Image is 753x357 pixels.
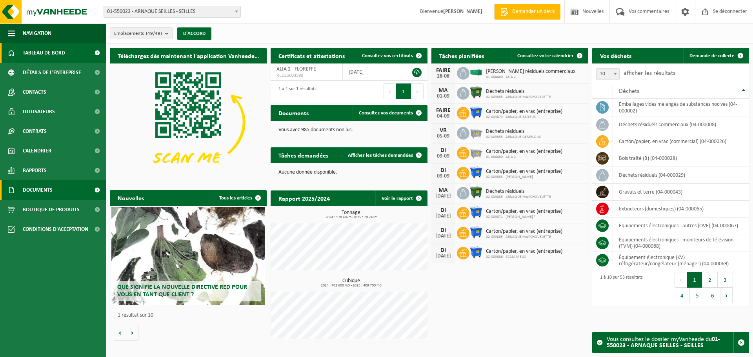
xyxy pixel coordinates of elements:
font: Vous consultez le dossier myVanheede du [607,336,712,343]
font: 10 [600,71,605,77]
font: 01-550023 - ARNAQUE SEILLES - SEILLES [607,336,720,349]
img: WB-1100-HPE-GN-01 [469,186,483,199]
font: Déchets résiduels [486,129,524,134]
font: Carton/papier, en vrac (entreprise) [486,248,562,254]
font: Documents [278,111,309,117]
font: Carton/papier, en vrac (entreprise) [486,208,562,214]
font: Nouvelles [582,9,604,14]
font: Se déconnecter [713,9,747,14]
font: DI [440,247,446,254]
font: [DATE] [349,69,364,75]
font: [DATE] [435,233,451,239]
font: [DATE] [435,213,451,219]
font: 04-09 [437,113,449,119]
font: DI [440,147,446,154]
font: équipement électronique (KV) réfrigérateur/congélateur (ménager) (04-000069) [619,255,729,267]
font: Nouvelles [118,196,144,202]
font: 01-550023 - ARNAQUE SEILLES - SEILLES [107,9,195,14]
font: extincteurs (domestiques) (04-000065) [619,206,704,212]
img: WB-1100-HPE-GN-01 [469,86,483,99]
font: 28-08 [437,73,449,79]
font: DI [440,207,446,214]
font: 1 à 1 sur 1 résultats [278,87,316,91]
font: 02-009855 - ARNAQUE GEMBLOUX [486,135,541,139]
font: [DATE] [435,253,451,259]
font: Vous avez 985 documents non lus. [278,127,353,133]
a: Tous les articles [213,190,266,206]
a: Voir le rapport [375,190,427,206]
font: FAIRE [436,107,451,114]
font: Aucune donnée disponible. [278,169,337,175]
font: Demander un devis [512,9,555,14]
button: 1 [396,83,411,99]
img: WB-1100-HPE-BE-01 [469,246,483,259]
font: Tous les articles [219,196,252,201]
font: ALIA 2 - FLOREFFE [276,66,316,72]
font: Rapport 2025/2024 [278,196,330,202]
a: Consultez vos documents [353,105,427,121]
img: WB-2500-GAL-GY-01 [469,146,483,159]
font: MA [438,187,448,194]
font: 1 à 10 sur 53 résultats [600,275,643,280]
font: Afficher les tâches demandées [348,153,413,158]
font: VR [440,127,447,134]
font: Calendrier [23,148,51,154]
font: Consultez vos documents [359,111,413,116]
font: emballages vides mélangés de substances nocives (04-000002) [619,101,737,114]
font: 02-009886 - SCAM MEUX [486,255,526,259]
font: Déchets [619,88,639,94]
font: 5 [696,293,699,299]
font: Détails de l'entreprise [23,70,81,76]
font: 09-09 [437,173,449,179]
font: gravats et terre (04-000043) [619,189,682,195]
font: 2024 : 170 402 t - 2025 : 79 748 t [326,215,376,219]
span: 01-550023 - ARNAQUE SEILLES - SEILLES [104,6,240,17]
font: Consultez vos certificats [362,53,413,58]
font: déchets résiduels (04-000029) [619,172,685,178]
font: DI [440,227,446,234]
button: Emplacements(49/49) [110,27,173,39]
font: (49/49) [146,31,162,36]
font: 02-009879 - ARNAQUE BAILEUX [486,115,536,119]
a: Consultez votre calendrier [511,48,587,63]
font: 6 [711,293,714,299]
font: D'ACCORD [183,31,206,36]
font: déchets résiduels commerciaux (04-000008) [619,122,716,128]
span: 10 [596,68,620,80]
button: 3 [718,272,733,288]
font: Consultez votre calendrier [517,53,574,58]
font: 05-09 [437,133,449,139]
font: [PERSON_NAME] résiduels commerciaux [486,69,575,74]
button: 6 [705,288,720,303]
font: 02-009885 - ARNAQUE MARCHOVELETTE [486,235,551,239]
font: 02-009885 - ARNAQUE MARCHOVELETTE [486,95,551,99]
span: 10 [597,69,619,80]
img: WB-2500-GAL-GY-01 [469,126,483,139]
img: WB-1100-HPE-BE-01 [469,206,483,219]
font: Utilisateurs [23,109,55,115]
font: 4 [680,293,684,299]
font: Vos déchets [600,53,631,60]
font: 1 résultat sur 10 [118,312,153,318]
font: Vos commentaires [629,9,669,14]
font: Rapports [23,168,47,174]
img: WB-1100-HPE-BE-01 [469,226,483,239]
font: 01-084460 - ALIA 2 [486,75,516,79]
font: 02-009885 - ARNAQUE MARCHOVELETTE [486,195,551,199]
font: bois traité (B) (04-000028) [619,156,677,161]
font: Déchets résiduels [486,188,524,194]
font: 01-084460 - ALIA 2 [486,155,516,159]
font: Bienvenue [420,9,443,14]
font: Tonnage [342,210,360,216]
font: [DATE] [435,193,451,199]
font: Documents [23,187,53,193]
button: 5 [690,288,705,303]
button: Next [411,83,424,99]
font: DI [440,167,446,174]
font: Tableau de bord [23,50,65,56]
font: Contrats [23,129,47,134]
a: Que signifie la nouvelle directive RED pour vous en tant que client ? [111,207,265,305]
font: [PERSON_NAME] [443,9,482,14]
font: MA [438,87,448,94]
font: 3 [724,277,727,283]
